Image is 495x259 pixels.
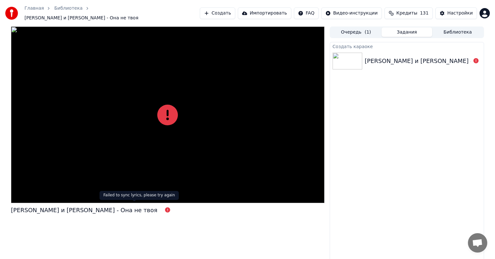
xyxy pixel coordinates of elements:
[447,10,473,16] div: Настройки
[396,10,417,16] span: Кредиты
[238,7,291,19] button: Импортировать
[435,7,477,19] button: Настройки
[330,42,484,50] div: Создать караоке
[100,191,179,200] div: Failed to sync lyrics, please try again
[331,27,382,37] button: Очередь
[5,7,18,20] img: youka
[24,5,44,12] a: Главная
[54,5,82,12] a: Библиотека
[382,27,432,37] button: Задания
[24,5,200,21] nav: breadcrumb
[294,7,319,19] button: FAQ
[321,7,382,19] button: Видео-инструкции
[200,7,235,19] button: Создать
[24,15,138,21] span: [PERSON_NAME] и [PERSON_NAME] - Она не твоя
[384,7,433,19] button: Кредиты131
[432,27,483,37] button: Библиотека
[420,10,429,16] span: 131
[11,206,157,215] div: [PERSON_NAME] и [PERSON_NAME] - Она не твоя
[468,233,487,253] div: Открытый чат
[364,29,371,36] span: ( 1 )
